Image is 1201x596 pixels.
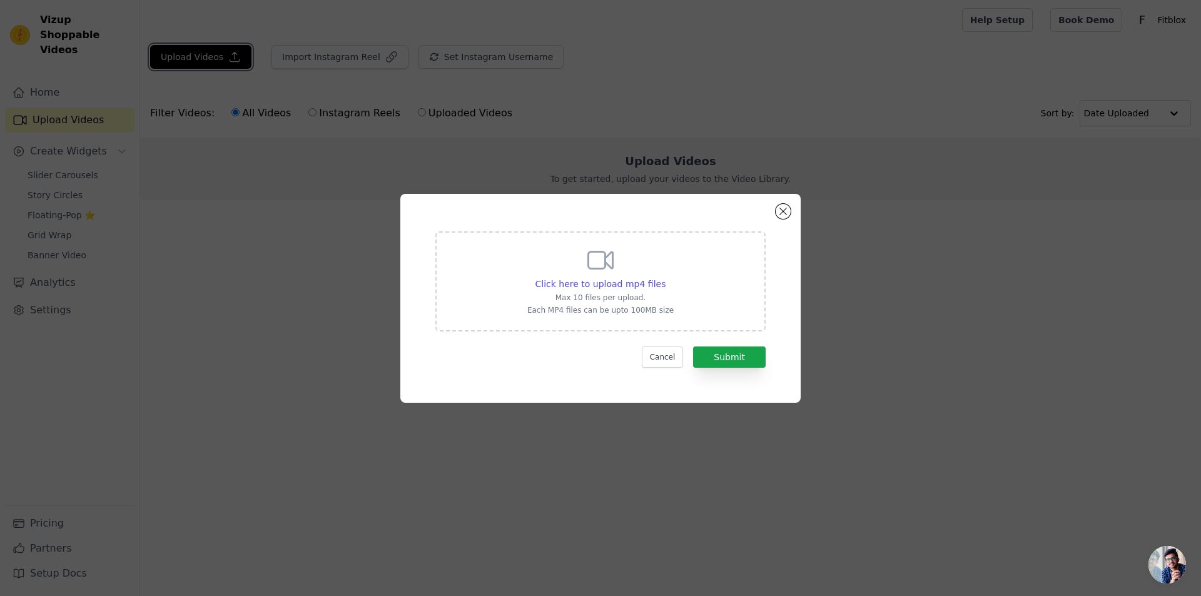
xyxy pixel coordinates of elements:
[1148,546,1186,583] div: פתח צ'אט
[527,293,674,303] p: Max 10 files per upload.
[693,346,766,368] button: Submit
[535,279,666,289] span: Click here to upload mp4 files
[776,204,791,219] button: Close modal
[527,305,674,315] p: Each MP4 files can be upto 100MB size
[642,346,684,368] button: Cancel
